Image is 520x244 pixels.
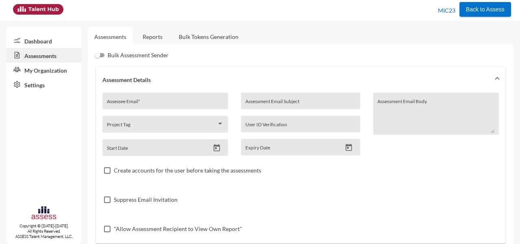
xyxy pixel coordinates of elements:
[114,224,242,234] span: "Allow Assessment Recipient to View Own Report"
[459,2,511,17] button: Back to Assess
[96,93,505,244] div: Assessment Details
[172,27,245,47] a: Bulk Tokens Generation
[459,4,511,13] a: Back to Assess
[342,143,356,152] button: Open calendar
[6,48,81,63] a: Assessments
[114,195,178,205] span: Suppress Email Invitation
[94,33,126,40] a: Assessments
[6,77,81,92] a: Settings
[114,166,261,175] span: Create accounts for the user before taking the assessments
[102,76,489,83] mat-panel-title: Assessment Details
[31,205,57,222] img: assesscompany-logo.png
[6,33,81,48] a: Dashboard
[466,6,505,13] span: Back to Assess
[6,63,81,77] a: My Organization
[108,50,169,60] span: Bulk Assessment Sender
[96,67,505,93] mat-expansion-panel-header: Assessment Details
[136,27,169,47] a: Reports
[6,223,81,239] p: Copyright © [DATE]-[DATE]. All Rights Reserved. ASSESS Talent Management, LLC.
[210,144,224,152] button: Open calendar
[438,4,455,17] p: MIC23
